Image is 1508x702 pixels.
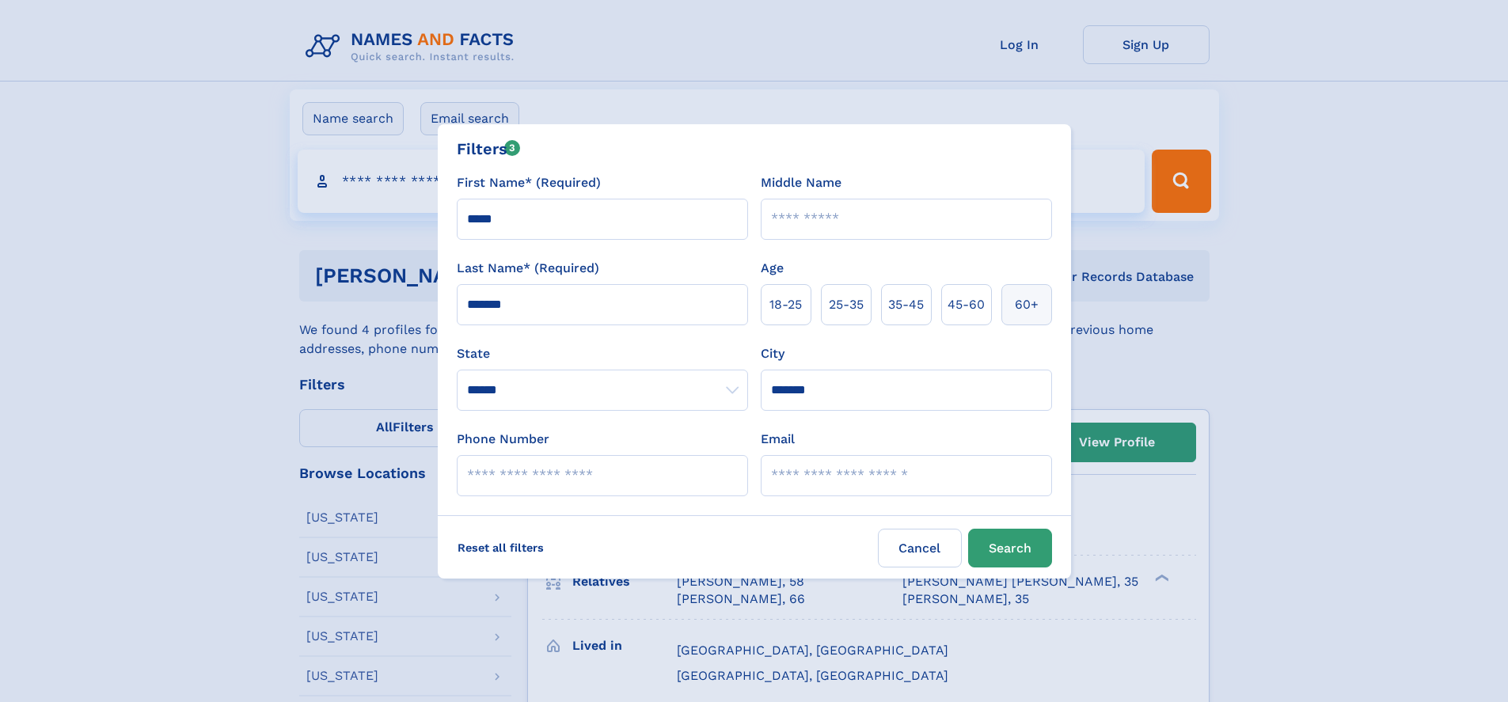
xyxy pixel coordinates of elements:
[769,295,802,314] span: 18‑25
[457,259,599,278] label: Last Name* (Required)
[447,529,554,567] label: Reset all filters
[457,344,748,363] label: State
[829,295,864,314] span: 25‑35
[948,295,985,314] span: 45‑60
[888,295,924,314] span: 35‑45
[878,529,962,567] label: Cancel
[457,430,549,449] label: Phone Number
[457,173,601,192] label: First Name* (Required)
[761,173,841,192] label: Middle Name
[1015,295,1039,314] span: 60+
[761,430,795,449] label: Email
[457,137,521,161] div: Filters
[761,344,784,363] label: City
[968,529,1052,567] button: Search
[761,259,784,278] label: Age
